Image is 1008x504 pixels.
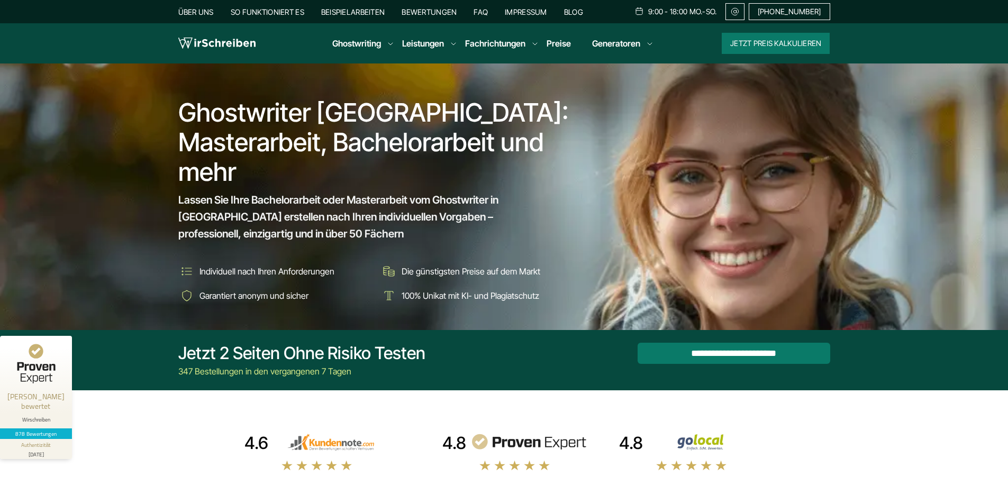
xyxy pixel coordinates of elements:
[465,37,525,50] a: Fachrichtungen
[380,287,397,304] img: 100% Unikat mit KI- und Plagiatschutz
[380,287,575,304] li: 100% Unikat mit KI- und Plagiatschutz
[656,460,728,471] img: stars
[4,449,68,457] div: [DATE]
[273,434,389,451] img: kundennote
[648,7,717,16] span: 9:00 - 18:00 Mo.-So.
[592,37,640,50] a: Generatoren
[749,3,830,20] a: [PHONE_NUMBER]
[619,433,643,454] div: 4.8
[178,263,195,280] img: Individuell nach Ihren Anforderungen
[634,7,644,15] img: Schedule
[231,7,304,16] a: So funktioniert es
[547,38,571,49] a: Preise
[178,35,256,51] img: logo wirschreiben
[244,433,268,454] div: 4.6
[730,7,740,16] img: Email
[281,460,353,471] img: stars
[505,7,547,16] a: Impressum
[332,37,381,50] a: Ghostwriting
[178,287,195,304] img: Garantiert anonym und sicher
[4,416,68,423] div: Wirschreiben
[178,191,556,242] span: Lassen Sie Ihre Bachelorarbeit oder Masterarbeit vom Ghostwriter in [GEOGRAPHIC_DATA] erstellen n...
[647,434,764,451] img: Wirschreiben Bewertungen
[178,343,425,364] div: Jetzt 2 Seiten ohne Risiko testen
[178,98,576,187] h1: Ghostwriter [GEOGRAPHIC_DATA]: Masterarbeit, Bachelorarbeit und mehr
[178,365,425,378] div: 347 Bestellungen in den vergangenen 7 Tagen
[178,287,373,304] li: Garantiert anonym und sicher
[321,7,385,16] a: Beispielarbeiten
[402,37,444,50] a: Leistungen
[479,460,551,471] img: stars
[758,7,821,16] span: [PHONE_NUMBER]
[21,441,51,449] div: Authentizität
[380,263,397,280] img: Die günstigsten Preise auf dem Markt
[722,33,830,54] button: Jetzt Preis kalkulieren
[564,7,583,16] a: Blog
[380,263,575,280] li: Die günstigsten Preise auf dem Markt
[178,7,214,16] a: Über uns
[402,7,457,16] a: Bewertungen
[442,433,466,454] div: 4.8
[470,434,587,451] img: provenexpert reviews
[474,7,488,16] a: FAQ
[178,263,373,280] li: Individuell nach Ihren Anforderungen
